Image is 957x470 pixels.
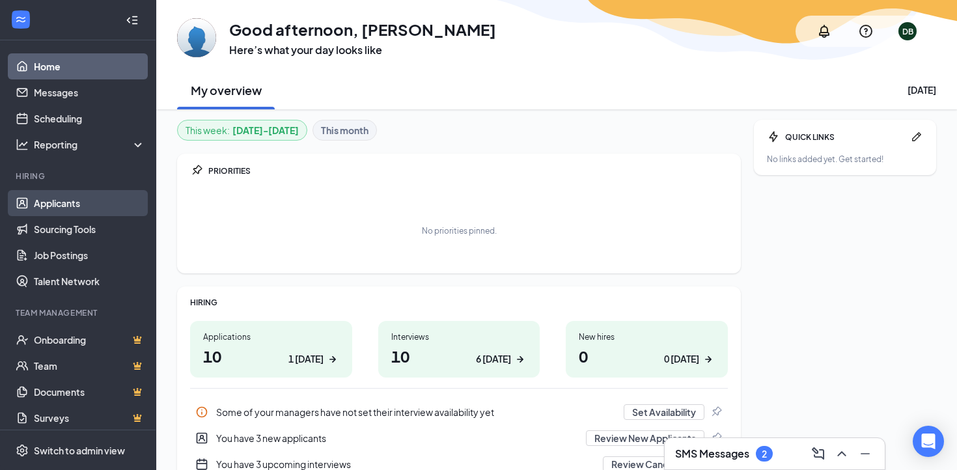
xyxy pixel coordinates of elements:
[195,406,208,419] svg: Info
[34,79,145,105] a: Messages
[710,432,723,445] svg: Pin
[34,53,145,79] a: Home
[807,443,827,464] button: ComposeMessage
[216,406,616,419] div: Some of your managers have not set their interview availability yet
[566,321,728,378] a: New hires00 [DATE]ArrowRight
[232,123,299,137] b: [DATE] - [DATE]
[195,432,208,445] svg: UserEntity
[203,331,339,342] div: Applications
[16,171,143,182] div: Hiring
[34,242,145,268] a: Job Postings
[913,426,944,457] div: Open Intercom Messenger
[34,327,145,353] a: OnboardingCrown
[476,352,511,366] div: 6 [DATE]
[422,225,497,236] div: No priorities pinned.
[391,345,527,367] h1: 10
[190,297,728,308] div: HIRING
[767,130,780,143] svg: Bolt
[190,164,203,177] svg: Pin
[34,353,145,379] a: TeamCrown
[190,321,352,378] a: Applications101 [DATE]ArrowRight
[902,26,913,37] div: DB
[190,425,728,451] div: You have 3 new applicants
[190,425,728,451] a: UserEntityYou have 3 new applicantsReview New ApplicantsPin
[664,352,699,366] div: 0 [DATE]
[811,446,826,462] svg: ComposeMessage
[579,331,715,342] div: New hires
[910,130,923,143] svg: Pen
[34,405,145,431] a: SurveysCrown
[908,83,936,96] div: [DATE]
[858,23,874,39] svg: QuestionInfo
[34,444,125,457] div: Switch to admin view
[208,165,728,176] div: PRIORITIES
[834,446,850,462] svg: ChevronUp
[186,123,299,137] div: This week :
[203,345,339,367] h1: 10
[191,82,262,98] h2: My overview
[857,446,873,462] svg: Minimize
[16,138,29,151] svg: Analysis
[702,353,715,366] svg: ArrowRight
[514,353,527,366] svg: ArrowRight
[14,13,27,26] svg: WorkstreamLogo
[762,449,767,460] div: 2
[34,379,145,405] a: DocumentsCrown
[34,190,145,216] a: Applicants
[229,43,496,57] h3: Here’s what your day looks like
[190,399,728,425] div: Some of your managers have not set their interview availability yet
[216,432,578,445] div: You have 3 new applicants
[830,443,851,464] button: ChevronUp
[34,105,145,131] a: Scheduling
[16,307,143,318] div: Team Management
[16,444,29,457] svg: Settings
[675,447,749,461] h3: SMS Messages
[177,18,216,57] img: Dylan Beneteau
[126,14,139,27] svg: Collapse
[767,154,923,165] div: No links added yet. Get started!
[229,18,496,40] h1: Good afternoon, [PERSON_NAME]
[321,123,368,137] b: This month
[378,321,540,378] a: Interviews106 [DATE]ArrowRight
[288,352,324,366] div: 1 [DATE]
[785,131,905,143] div: QUICK LINKS
[853,443,874,464] button: Minimize
[816,23,832,39] svg: Notifications
[34,138,146,151] div: Reporting
[326,353,339,366] svg: ArrowRight
[34,216,145,242] a: Sourcing Tools
[579,345,715,367] h1: 0
[34,268,145,294] a: Talent Network
[710,406,723,419] svg: Pin
[624,404,704,420] button: Set Availability
[190,399,728,425] a: InfoSome of your managers have not set their interview availability yetSet AvailabilityPin
[391,331,527,342] div: Interviews
[586,430,704,446] button: Review New Applicants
